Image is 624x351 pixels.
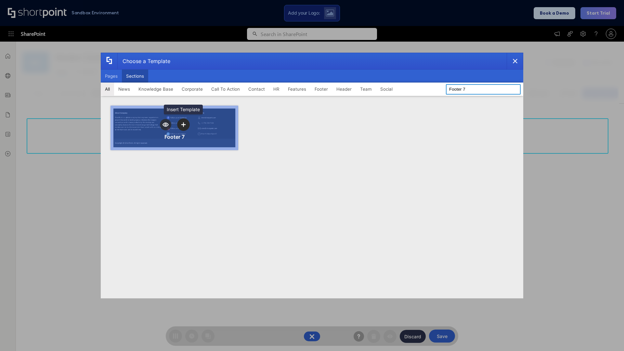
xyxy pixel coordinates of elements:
div: Choose a Template [117,53,170,69]
button: Contact [244,83,269,96]
input: Search [446,84,521,95]
button: Team [356,83,376,96]
button: Social [376,83,397,96]
button: Pages [101,70,122,83]
button: Sections [122,70,148,83]
button: All [101,83,114,96]
div: template selector [101,53,523,298]
button: News [114,83,134,96]
button: Knowledge Base [134,83,177,96]
button: Features [284,83,310,96]
button: Header [332,83,356,96]
iframe: Chat Widget [591,320,624,351]
button: Footer [310,83,332,96]
button: Corporate [177,83,207,96]
button: HR [269,83,284,96]
button: Call To Action [207,83,244,96]
div: Footer 7 [164,134,185,140]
